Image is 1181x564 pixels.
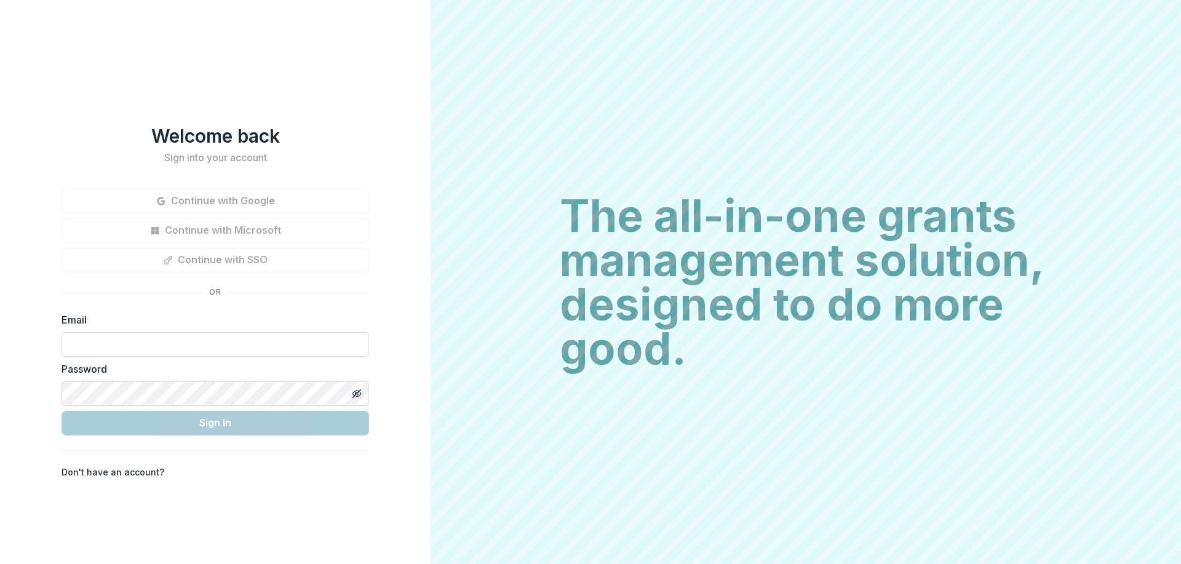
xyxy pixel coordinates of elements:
button: Continue with Microsoft [62,218,369,243]
button: Sign In [62,411,369,435]
label: Password [62,362,362,376]
h2: Sign into your account [62,152,369,164]
p: Don't have an account? [62,466,164,479]
button: Continue with Google [62,189,369,213]
h1: Welcome back [62,125,369,147]
label: Email [62,312,362,327]
button: Continue with SSO [62,248,369,272]
button: Toggle password visibility [347,384,367,403]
